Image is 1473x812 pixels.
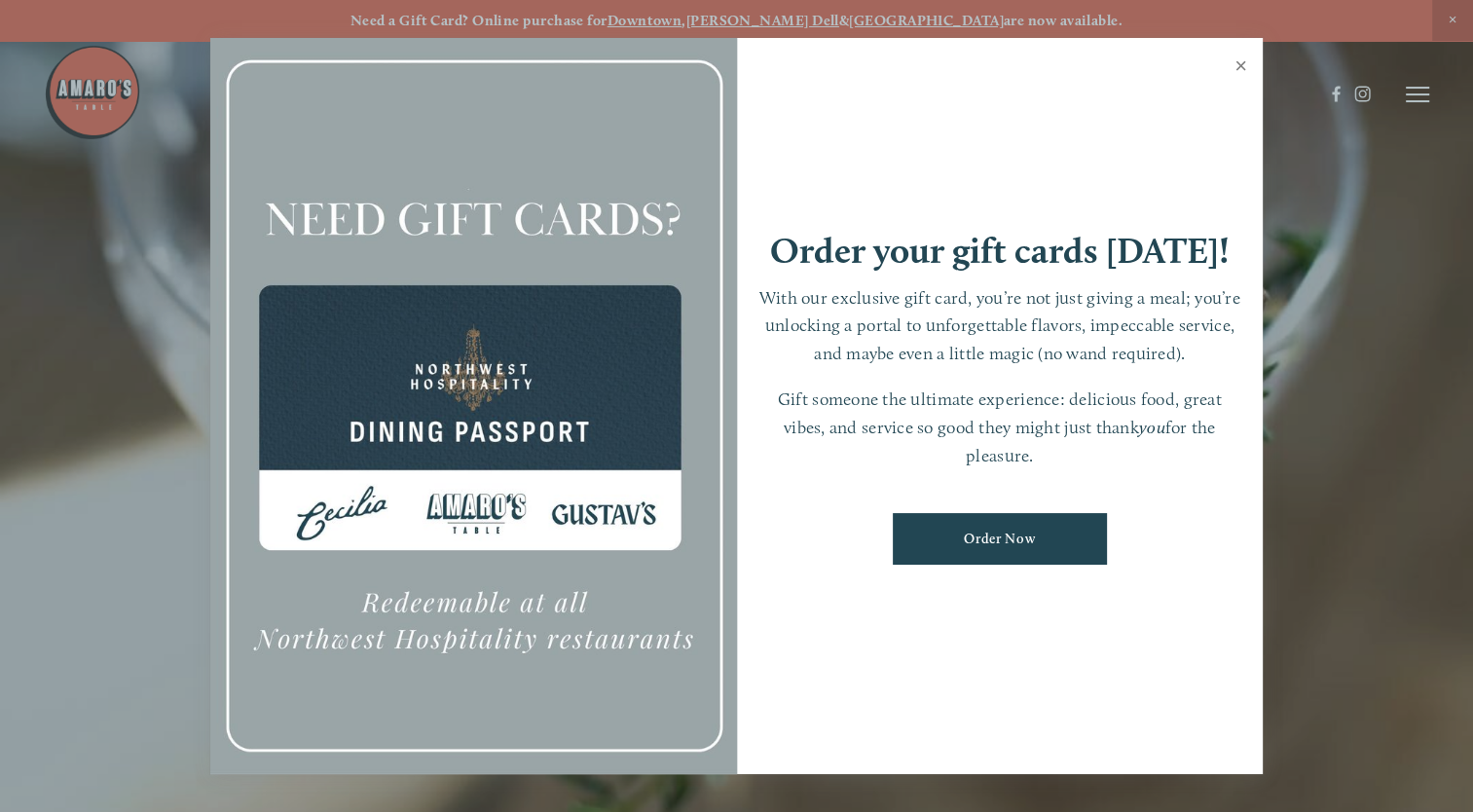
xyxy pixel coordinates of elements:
[756,386,1244,469] p: Gift someone the ultimate experience: delicious food, great vibes, and service so good they might...
[756,284,1244,368] p: With our exclusive gift card, you’re not just giving a meal; you’re unlocking a portal to unforge...
[1222,41,1260,95] a: Close
[893,513,1107,565] a: Order Now
[770,233,1230,269] h1: Order your gift cards [DATE]!
[1139,417,1165,437] em: you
